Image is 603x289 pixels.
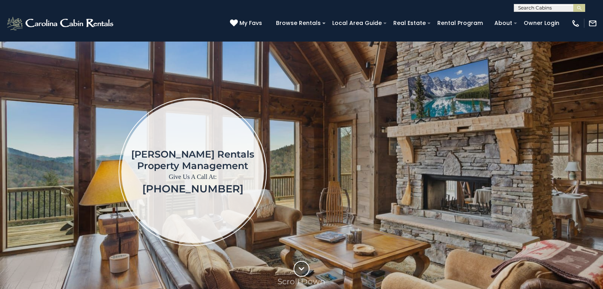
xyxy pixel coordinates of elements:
[520,17,563,29] a: Owner Login
[588,19,597,28] img: mail-regular-white.png
[131,148,254,171] h1: [PERSON_NAME] Rentals Property Management
[490,17,516,29] a: About
[328,17,386,29] a: Local Area Guide
[433,17,487,29] a: Rental Program
[230,19,264,28] a: My Favs
[6,15,116,31] img: White-1-2.png
[278,277,325,286] p: Scroll Down
[142,183,243,195] a: [PHONE_NUMBER]
[389,17,430,29] a: Real Estate
[374,65,592,278] iframe: New Contact Form
[571,19,580,28] img: phone-regular-white.png
[239,19,262,27] span: My Favs
[272,17,325,29] a: Browse Rentals
[131,171,254,183] p: Give Us A Call At:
